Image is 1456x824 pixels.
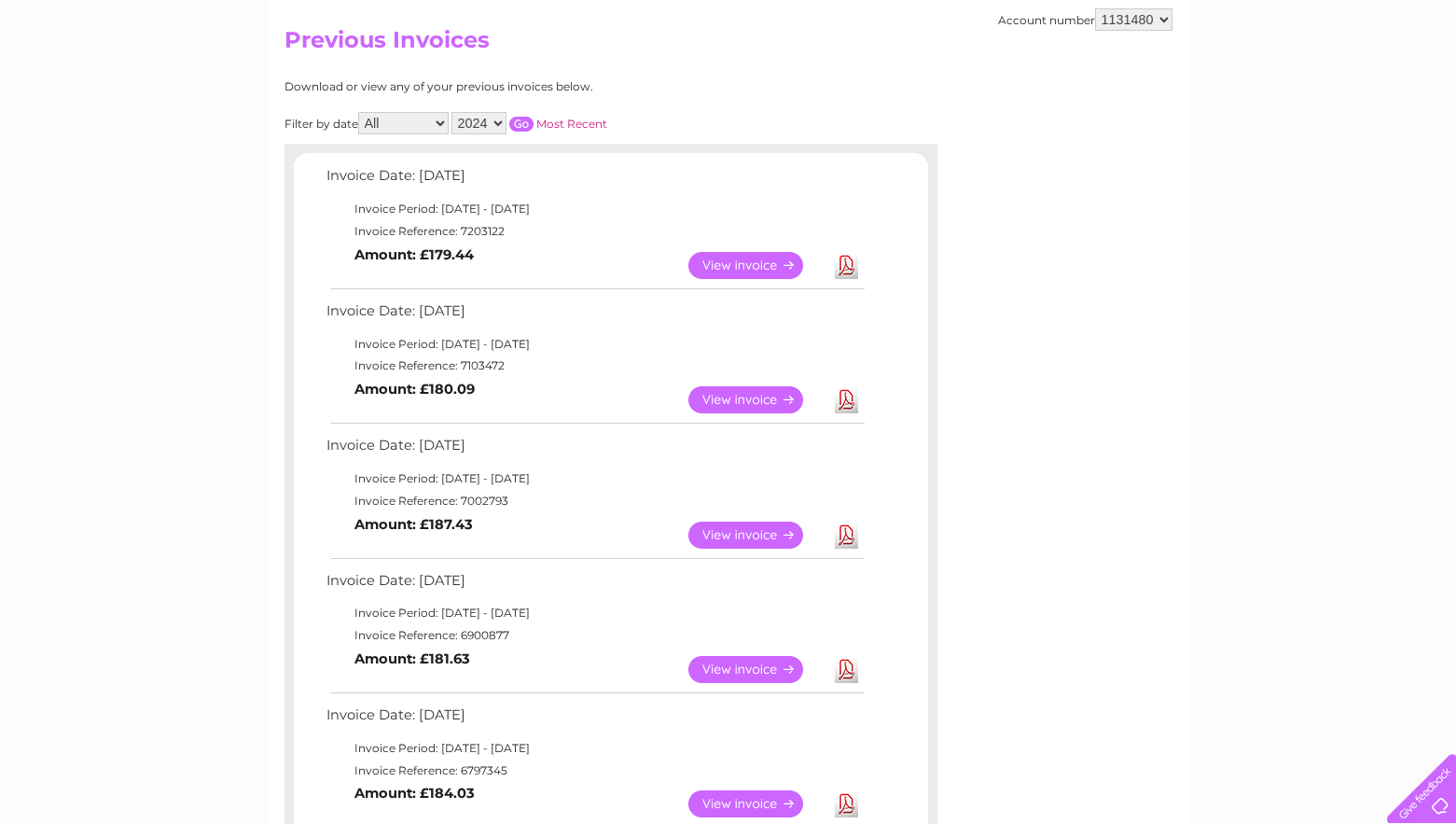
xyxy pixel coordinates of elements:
[322,163,867,198] td: Invoice Date: [DATE]
[1174,79,1215,93] a: Energy
[536,117,607,131] a: Most Recent
[354,785,475,802] b: Amount: £184.03
[1394,79,1438,93] a: Log out
[51,49,146,105] img: logo.png
[322,703,867,737] td: Invoice Date: [DATE]
[322,220,867,243] td: Invoice Reference: 7203122
[354,650,470,667] b: Amount: £181.63
[322,760,867,782] td: Invoice Reference: 6797345
[354,381,475,398] b: Amount: £180.09
[1227,79,1283,93] a: Telecoms
[322,468,867,490] td: Invoice Period: [DATE] - [DATE]
[322,602,867,624] td: Invoice Period: [DATE] - [DATE]
[284,27,1172,63] h2: Previous Invoices
[288,10,1170,91] div: Clear Business is a trading name of Verastar Limited (registered in [GEOGRAPHIC_DATA] No. 3667643...
[354,516,473,533] b: Amount: £187.43
[688,252,825,279] a: View
[835,790,858,817] a: Download
[688,522,825,549] a: View
[835,522,858,549] a: Download
[322,433,867,468] td: Invoice Date: [DATE]
[1104,9,1233,33] a: 0333 014 3131
[322,333,867,356] td: Invoice Period: [DATE] - [DATE]
[284,112,774,134] div: Filter by date
[322,737,867,760] td: Invoice Period: [DATE] - [DATE]
[688,790,825,817] a: View
[998,8,1172,31] div: Account number
[1332,79,1378,93] a: Contact
[322,624,867,647] td: Invoice Reference: 6900877
[284,80,774,93] div: Download or view any of your previous invoices below.
[322,198,867,220] td: Invoice Period: [DATE] - [DATE]
[835,656,858,683] a: Download
[835,252,858,279] a: Download
[322,568,867,603] td: Invoice Date: [DATE]
[322,299,867,333] td: Invoice Date: [DATE]
[688,656,825,683] a: View
[688,386,825,413] a: View
[322,355,867,377] td: Invoice Reference: 7103472
[1294,79,1321,93] a: Blog
[835,386,858,413] a: Download
[322,490,867,512] td: Invoice Reference: 7002793
[1128,79,1163,93] a: Water
[354,246,474,263] b: Amount: £179.44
